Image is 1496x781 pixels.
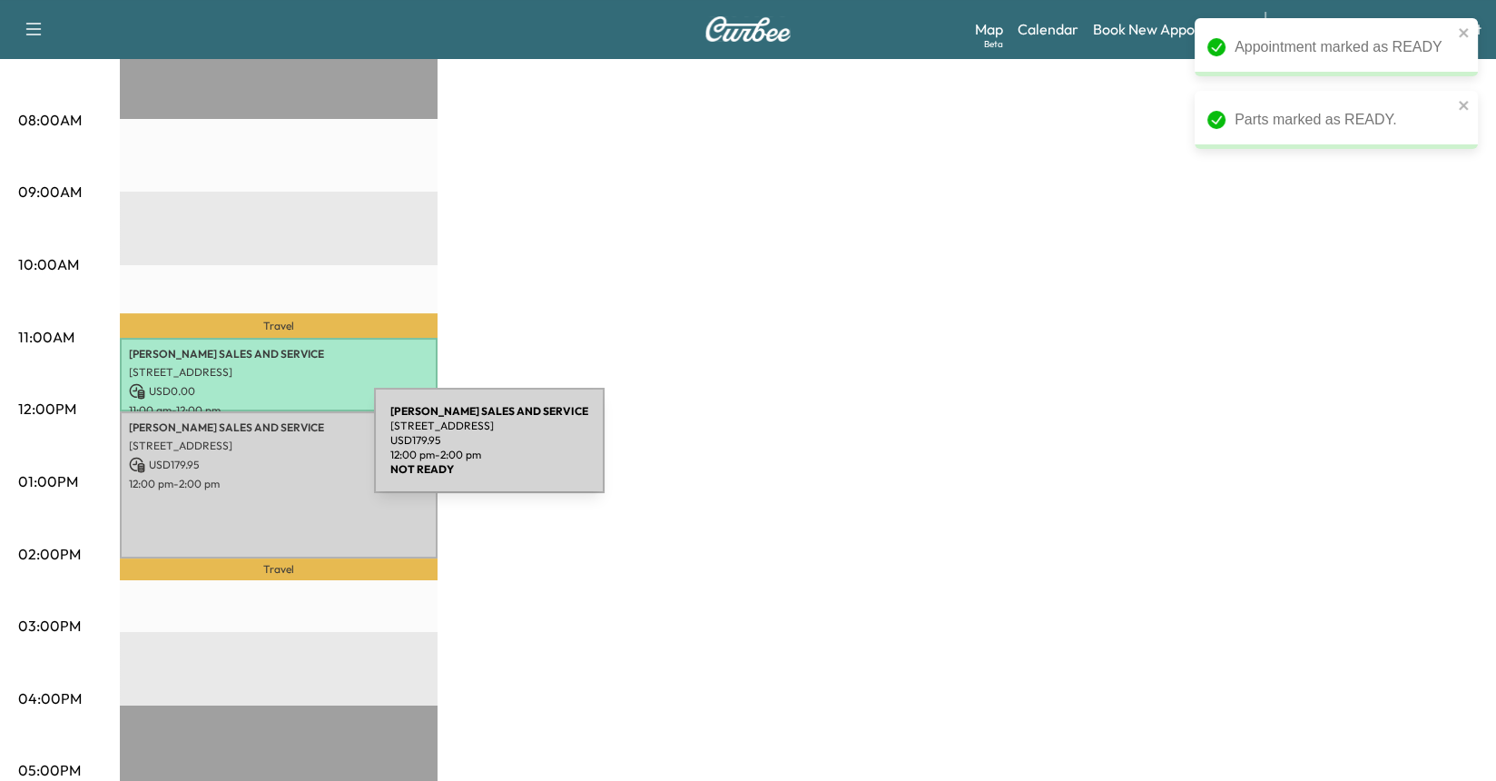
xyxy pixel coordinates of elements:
[390,404,588,418] b: [PERSON_NAME] SALES AND SERVICE
[984,37,1003,51] div: Beta
[18,398,76,420] p: 12:00PM
[129,403,428,418] p: 11:00 am - 12:00 pm
[129,365,428,380] p: [STREET_ADDRESS]
[18,687,82,709] p: 04:00PM
[704,16,792,42] img: Curbee Logo
[1458,98,1471,113] button: close
[129,457,428,473] p: USD 179.95
[120,313,438,338] p: Travel
[129,347,428,361] p: [PERSON_NAME] SALES AND SERVICE
[390,448,588,462] p: 12:00 pm - 2:00 pm
[1458,25,1471,40] button: close
[18,615,81,637] p: 03:00PM
[390,462,454,476] b: NOT READY
[18,759,81,781] p: 05:00PM
[1093,18,1246,40] a: Book New Appointment
[120,559,438,580] p: Travel
[129,439,428,453] p: [STREET_ADDRESS]
[1235,109,1452,131] div: Parts marked as READY.
[18,109,82,131] p: 08:00AM
[129,383,428,400] p: USD 0.00
[129,477,428,491] p: 12:00 pm - 2:00 pm
[18,181,82,203] p: 09:00AM
[18,470,78,492] p: 01:00PM
[975,18,1003,40] a: MapBeta
[129,420,428,435] p: [PERSON_NAME] SALES AND SERVICE
[18,253,79,275] p: 10:00AM
[18,543,81,565] p: 02:00PM
[390,433,588,448] p: USD 179.95
[1018,18,1078,40] a: Calendar
[1235,36,1452,58] div: Appointment marked as READY
[390,419,588,433] p: [STREET_ADDRESS]
[18,326,74,348] p: 11:00AM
